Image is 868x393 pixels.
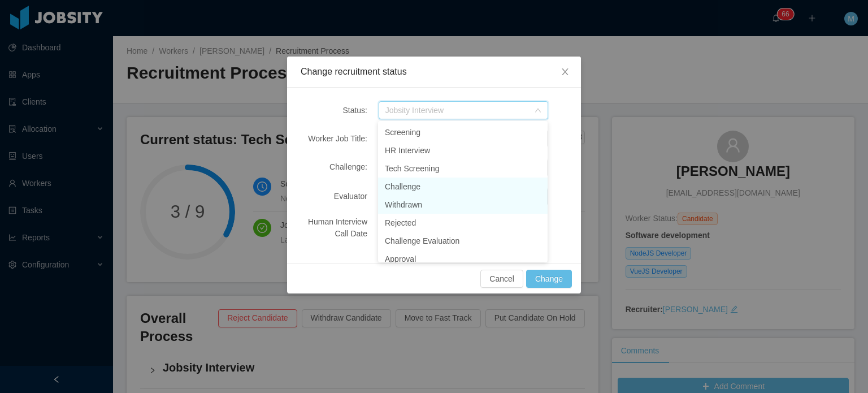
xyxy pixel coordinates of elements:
[301,105,367,116] div: Status:
[301,66,567,78] div: Change recruitment status
[301,191,367,202] div: Evaluator
[301,133,367,145] div: Worker Job Title:
[378,178,548,196] li: Challenge
[301,161,367,173] div: Challenge:
[378,159,548,178] li: Tech Screening
[526,270,572,288] button: Change
[378,214,548,232] li: Rejected
[480,270,523,288] button: Cancel
[378,250,548,268] li: Approval
[378,123,548,141] li: Screening
[378,141,548,159] li: HR Interview
[535,107,541,115] i: icon: down
[549,57,581,88] button: Close
[301,216,367,240] div: Human Interview Call Date
[561,67,570,76] i: icon: close
[378,196,548,214] li: Withdrawn
[378,232,548,250] li: Challenge Evaluation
